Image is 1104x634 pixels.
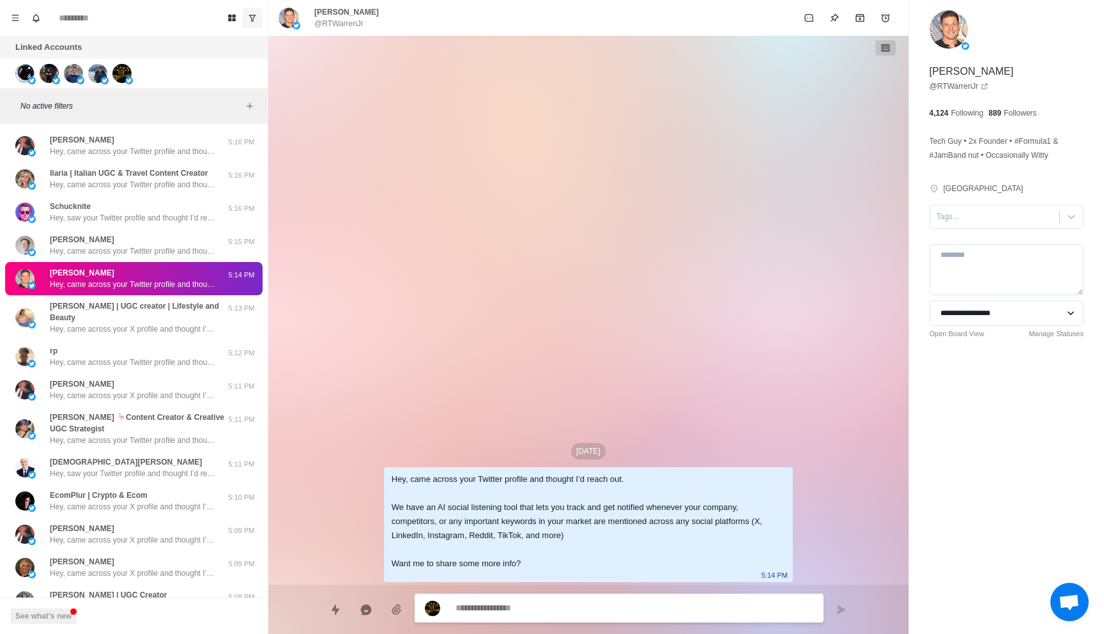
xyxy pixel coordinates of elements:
[226,203,257,214] p: 5:16 PM
[425,601,440,616] img: picture
[1050,583,1089,621] div: Open chat
[28,571,36,578] img: picture
[112,64,132,83] img: picture
[293,22,300,29] img: picture
[50,378,114,390] p: [PERSON_NAME]
[226,381,257,392] p: 5:11 PM
[28,149,36,157] img: picture
[50,490,148,501] p: EcomPlur | Crypto & Ecom
[829,597,854,622] button: Send message
[15,525,34,544] img: picture
[226,525,257,536] p: 5:09 PM
[314,6,379,18] p: [PERSON_NAME]
[930,329,985,339] a: Open Board View
[226,303,257,314] p: 5:13 PM
[951,107,984,119] p: Following
[50,212,216,224] p: Hey, saw your Twitter profile and thought I’d reach out. We have an AI social listening tool that...
[77,77,84,84] img: picture
[50,523,114,534] p: [PERSON_NAME]
[242,8,263,28] button: Show unread conversations
[5,8,26,28] button: Menu
[101,77,109,84] img: picture
[50,345,57,357] p: rp
[15,236,34,255] img: picture
[50,357,216,368] p: Hey, came across your Twitter profile and thought I’d reach out. We have an AI social listening t...
[15,269,34,288] img: picture
[50,568,216,579] p: Hey, came across your X profile and thought I’d reach out. We have an AI social listening tool th...
[762,568,788,582] p: 5:14 PM
[930,134,1084,162] p: Tech Guy • 2x Founder • #Formula1 & #JamBand nut • Occasionally Witty
[226,492,257,503] p: 5:10 PM
[50,300,226,323] p: [PERSON_NAME] | UGC creator | Lifestyle and Beauty
[226,414,257,425] p: 5:11 PM
[15,591,34,610] img: picture
[28,471,36,479] img: picture
[279,8,299,28] img: picture
[962,42,969,50] img: picture
[50,501,216,513] p: Hey, came across your X profile and thought I’d reach out. We have an AI social listening tool th...
[15,419,34,438] img: picture
[28,77,36,84] img: picture
[64,64,83,83] img: picture
[50,589,167,601] p: [PERSON_NAME] | UGC Creator
[226,137,257,148] p: 5:16 PM
[15,169,34,189] img: picture
[873,5,898,31] button: Add reminder
[15,64,34,83] img: picture
[353,597,379,622] button: Reply with AI
[242,98,257,114] button: Add filters
[15,203,34,222] img: picture
[28,215,36,223] img: picture
[226,459,257,470] p: 5:11 PM
[226,170,257,181] p: 5:16 PM
[822,5,847,31] button: Pin
[50,234,114,245] p: [PERSON_NAME]
[50,534,216,546] p: Hey, came across your X profile and thought I’d reach out. We have an AI social listening tool th...
[15,491,34,511] img: picture
[15,558,34,577] img: picture
[50,556,114,568] p: [PERSON_NAME]
[930,10,968,49] img: picture
[50,323,216,335] p: Hey, came across your X profile and thought I’d reach out. We have an AI social listening tool th...
[847,5,873,31] button: Archive
[50,412,226,435] p: [PERSON_NAME] 🦩Content Creator & Creative UGC Strategist
[944,183,1023,194] p: [GEOGRAPHIC_DATA]
[28,249,36,256] img: picture
[28,282,36,290] img: picture
[15,41,82,54] p: Linked Accounts
[50,245,216,257] p: Hey, came across your Twitter profile and thought I’d reach out. We have an AI social listening t...
[28,432,36,440] img: picture
[26,8,46,28] button: Notifications
[930,81,989,92] a: @RTWarrenJr
[1004,107,1036,119] p: Followers
[226,592,257,603] p: 5:08 PM
[226,348,257,359] p: 5:12 PM
[125,77,133,84] img: picture
[50,146,216,157] p: Hey, came across your Twitter profile and thought I’d reach out. We have an AI social listening t...
[988,107,1001,119] p: 889
[50,279,216,290] p: Hey, came across your Twitter profile and thought I’d reach out. We have an AI social listening t...
[392,472,765,571] div: Hey, came across your Twitter profile and thought I’d reach out. We have an AI social listening t...
[15,380,34,399] img: picture
[50,201,91,212] p: Schucknite
[50,468,216,479] p: Hey, saw your Twitter profile and thought I’d reach out. We have an AI social listening tool that...
[50,267,114,279] p: [PERSON_NAME]
[20,100,242,112] p: No active filters
[222,8,242,28] button: Board View
[88,64,107,83] img: picture
[50,456,202,468] p: [DEMOGRAPHIC_DATA][PERSON_NAME]
[314,18,364,29] p: @RTWarrenJr
[226,559,257,569] p: 5:09 PM
[50,167,208,179] p: Ilaria | Italian UGC & Travel Content Creator
[50,390,216,401] p: Hey, came across your X profile and thought I’d reach out. We have an AI social listening tool th...
[15,458,34,477] img: picture
[571,443,606,460] p: [DATE]
[226,236,257,247] p: 5:15 PM
[50,179,216,190] p: Hey, came across your Twitter profile and thought I’d reach out. We have an AI social listening t...
[930,64,1014,79] p: [PERSON_NAME]
[226,270,257,281] p: 5:14 PM
[28,537,36,545] img: picture
[10,608,77,624] button: See what's new
[28,182,36,190] img: picture
[15,308,34,327] img: picture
